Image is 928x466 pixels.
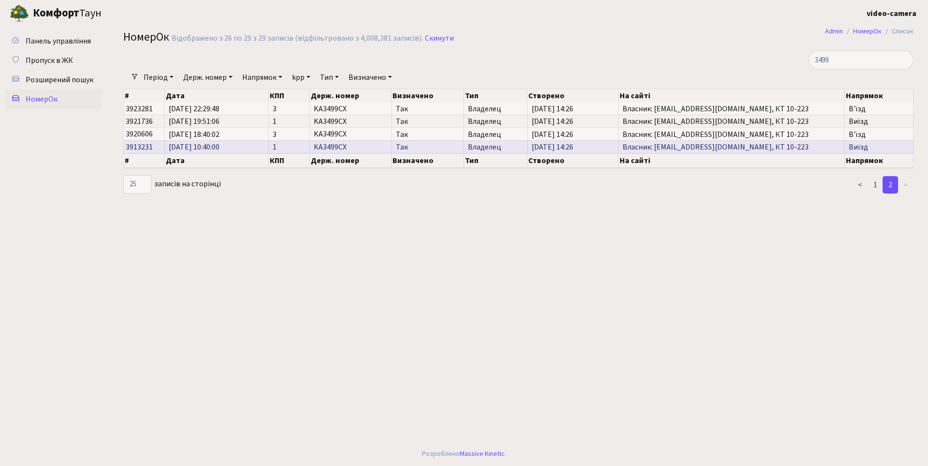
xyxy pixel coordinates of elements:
[623,131,841,138] span: Власник: [EMAIL_ADDRESS][DOMAIN_NAME], КТ 10-223
[868,176,883,194] a: 1
[849,105,909,113] span: В'їзд
[619,89,845,103] th: На сайті
[867,8,916,19] a: video-camera
[468,118,523,125] span: Владелец
[33,5,79,21] b: Комфорт
[310,89,392,103] th: Держ. номер
[314,142,347,152] span: KA3499CX
[396,105,460,113] span: Так
[883,176,898,194] a: 2
[26,55,73,66] span: Пропуск в ЖК
[273,143,305,151] span: 1
[165,89,269,103] th: Дата
[623,143,841,151] span: Власник: [EMAIL_ADDRESS][DOMAIN_NAME], КТ 10-223
[852,176,868,194] a: <
[468,131,523,138] span: Владелец
[623,105,841,113] span: Власник: [EMAIL_ADDRESS][DOMAIN_NAME], КТ 10-223
[845,89,913,103] th: Напрямок
[619,153,845,168] th: На сайті
[5,70,101,90] a: Розширений пошук
[882,26,913,37] li: Список
[33,5,101,22] span: Таун
[391,153,464,168] th: Визначено
[468,143,523,151] span: Владелец
[532,143,614,151] span: [DATE] 14:26
[123,175,151,194] select: записів на сторінці
[5,90,101,109] a: НомерОк
[464,89,528,103] th: Тип
[126,129,153,140] span: 3920606
[126,116,153,127] span: 3921736
[169,131,264,138] span: [DATE] 18:40:02
[314,116,347,127] span: KA3499CX
[124,153,165,168] th: #
[532,118,614,125] span: [DATE] 14:26
[825,26,843,36] a: Admin
[126,104,153,114] span: 3923281
[314,129,347,140] span: KA3499CX
[422,449,506,459] div: Розроблено .
[623,118,841,125] span: Власник: [EMAIL_ADDRESS][DOMAIN_NAME], КТ 10-223
[316,69,343,86] a: Тип
[169,118,264,125] span: [DATE] 19:51:06
[460,449,505,459] a: Massive Kinetic
[532,131,614,138] span: [DATE] 14:26
[179,69,236,86] a: Держ. номер
[169,143,264,151] span: [DATE] 10:40:00
[464,153,528,168] th: Тип
[26,36,91,46] span: Панель управління
[5,51,101,70] a: Пропуск в ЖК
[269,89,310,103] th: КПП
[314,104,347,114] span: KA3499CX
[273,131,305,138] span: 3
[811,21,928,42] nav: breadcrumb
[288,69,314,86] a: kpp
[396,143,460,151] span: Так
[527,89,618,103] th: Створено
[126,142,153,152] span: 3913231
[165,153,269,168] th: Дата
[391,89,464,103] th: Визначено
[172,34,423,43] div: Відображено з 26 по 29 з 29 записів (відфільтровано з 4,008,381 записів).
[121,5,145,21] button: Переключити навігацію
[396,118,460,125] span: Так
[532,105,614,113] span: [DATE] 14:26
[273,118,305,125] span: 1
[238,69,286,86] a: Напрямок
[845,153,913,168] th: Напрямок
[849,118,909,125] span: Виїзд
[26,94,58,105] span: НомерОк
[124,89,165,103] th: #
[310,153,392,168] th: Держ. номер
[345,69,396,86] a: Визначено
[527,153,618,168] th: Створено
[853,26,882,36] a: НомерОк
[269,153,310,168] th: КПП
[468,105,523,113] span: Владелец
[26,75,93,85] span: Розширений пошук
[396,131,460,138] span: Так
[10,4,29,23] img: logo.png
[123,29,169,45] span: НомерОк
[425,34,454,43] a: Скинути
[849,131,909,138] span: В'їзд
[849,143,909,151] span: Виїзд
[140,69,177,86] a: Період
[5,31,101,51] a: Панель управління
[169,105,264,113] span: [DATE] 22:29:48
[809,51,913,69] input: Пошук...
[123,175,221,194] label: записів на сторінці
[273,105,305,113] span: 3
